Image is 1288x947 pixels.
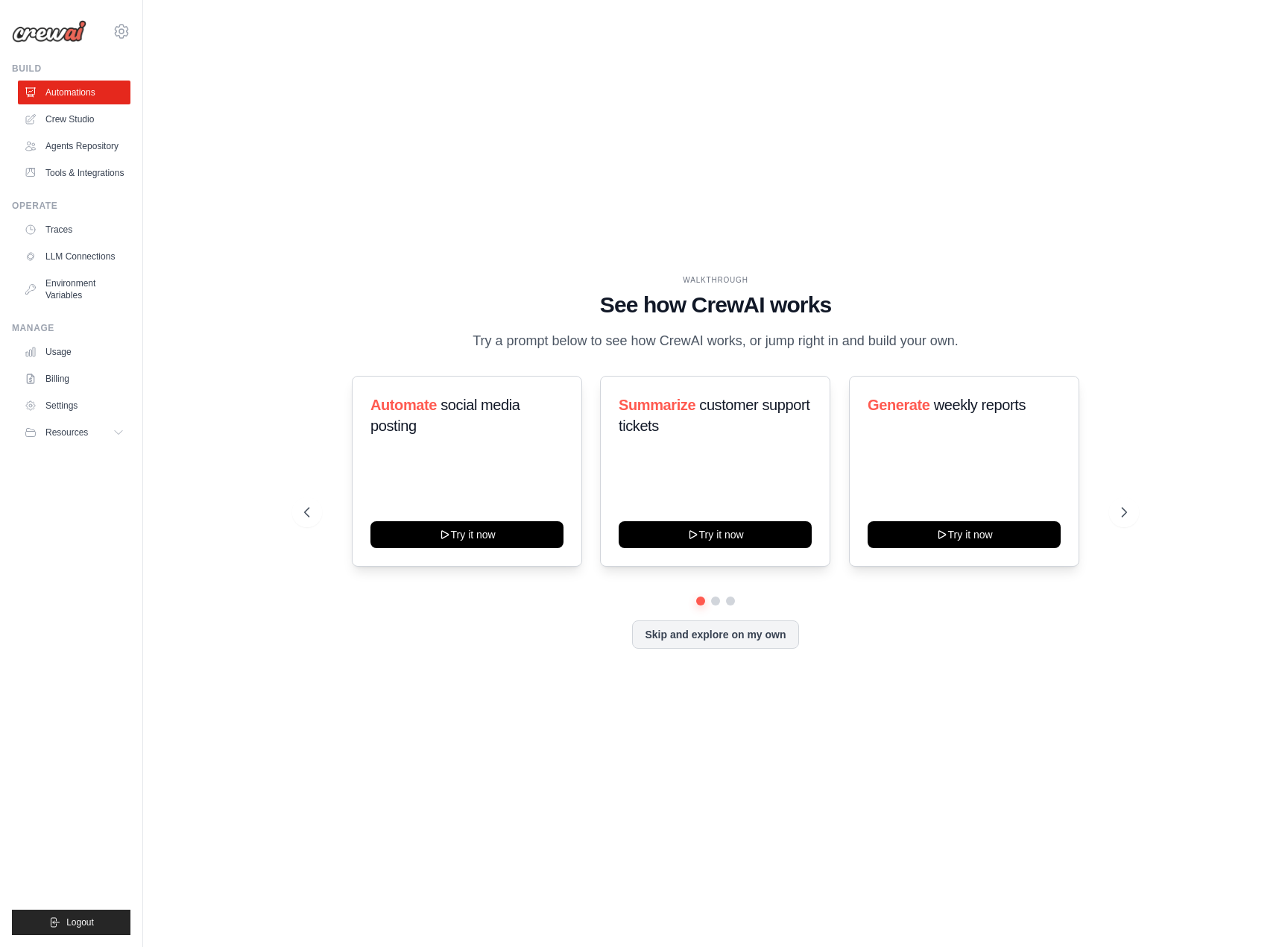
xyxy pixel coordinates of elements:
[18,218,130,242] a: Traces
[304,274,1127,286] div: WALKTHROUGH
[18,271,130,307] a: Environment Variables
[632,620,798,649] button: Skip and explore on my own
[868,521,1061,548] button: Try it now
[12,910,130,935] button: Logout
[619,521,812,548] button: Try it now
[18,245,130,268] a: LLM Connections
[18,134,130,158] a: Agents Repository
[18,421,130,444] button: Resources
[12,20,86,43] img: Logo
[18,367,130,391] a: Billing
[370,397,520,434] span: social media posting
[370,397,437,413] span: Automate
[619,397,809,434] span: customer support tickets
[868,397,930,413] span: Generate
[18,81,130,104] a: Automations
[12,63,130,75] div: Build
[45,427,88,438] span: Resources
[619,397,695,413] span: Summarize
[12,322,130,334] div: Manage
[18,161,130,185] a: Tools & Integrations
[18,340,130,364] a: Usage
[370,521,563,548] button: Try it now
[66,916,94,928] span: Logout
[465,330,966,352] p: Try a prompt below to see how CrewAI works, or jump right in and build your own.
[1213,875,1288,947] iframe: Chat Widget
[18,107,130,131] a: Crew Studio
[12,200,130,212] div: Operate
[933,397,1025,413] span: weekly reports
[18,394,130,418] a: Settings
[304,292,1127,318] h1: See how CrewAI works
